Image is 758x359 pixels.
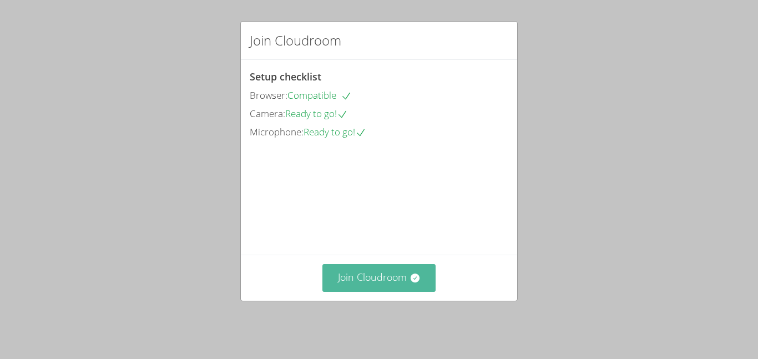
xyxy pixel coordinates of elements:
span: Compatible [287,89,352,102]
button: Join Cloudroom [322,264,436,291]
span: Ready to go! [304,125,366,138]
h2: Join Cloudroom [250,31,341,50]
span: Camera: [250,107,285,120]
span: Ready to go! [285,107,348,120]
span: Browser: [250,89,287,102]
span: Setup checklist [250,70,321,83]
span: Microphone: [250,125,304,138]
